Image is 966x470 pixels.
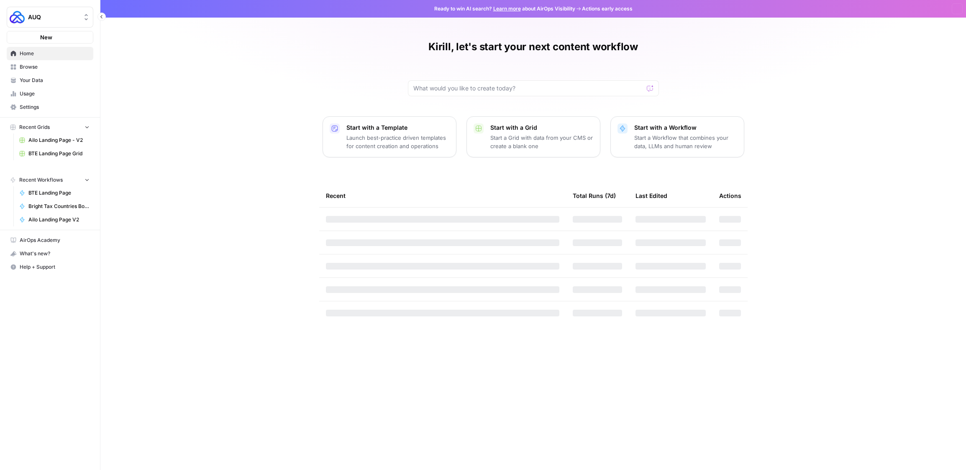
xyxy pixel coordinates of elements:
[326,184,559,207] div: Recent
[20,103,90,111] span: Settings
[490,134,593,150] p: Start a Grid with data from your CMS or create a blank one
[15,147,93,160] a: BTE Landing Page Grid
[7,100,93,114] a: Settings
[28,136,90,144] span: Ailo Landing Page - V2
[7,121,93,134] button: Recent Grids
[7,87,93,100] a: Usage
[466,116,600,157] button: Start with a GridStart a Grid with data from your CMS or create a blank one
[19,176,63,184] span: Recent Workflows
[20,236,90,244] span: AirOps Academy
[15,186,93,200] a: BTE Landing Page
[7,174,93,186] button: Recent Workflows
[20,50,90,57] span: Home
[19,123,50,131] span: Recent Grids
[7,31,93,44] button: New
[20,90,90,98] span: Usage
[7,7,93,28] button: Workspace: AUQ
[28,203,90,210] span: Bright Tax Countries Bottom Tier
[7,234,93,247] a: AirOps Academy
[413,84,643,92] input: What would you like to create today?
[634,123,737,132] p: Start with a Workflow
[635,184,667,207] div: Last Edited
[28,150,90,157] span: BTE Landing Page Grid
[40,33,52,41] span: New
[7,247,93,260] button: What's new?
[28,189,90,197] span: BTE Landing Page
[719,184,741,207] div: Actions
[7,260,93,274] button: Help + Support
[28,13,79,21] span: AUQ
[15,213,93,226] a: Ailo Landing Page V2
[7,74,93,87] a: Your Data
[10,10,25,25] img: AUQ Logo
[434,5,575,13] span: Ready to win AI search? about AirOps Visibility
[428,40,638,54] h1: Kirill, let's start your next content workflow
[15,134,93,147] a: Ailo Landing Page - V2
[346,123,449,132] p: Start with a Template
[7,47,93,60] a: Home
[323,116,456,157] button: Start with a TemplateLaunch best-practice driven templates for content creation and operations
[493,5,521,12] a: Learn more
[610,116,744,157] button: Start with a WorkflowStart a Workflow that combines your data, LLMs and human review
[20,63,90,71] span: Browse
[7,60,93,74] a: Browse
[573,184,616,207] div: Total Runs (7d)
[490,123,593,132] p: Start with a Grid
[20,77,90,84] span: Your Data
[634,134,737,150] p: Start a Workflow that combines your data, LLMs and human review
[20,263,90,271] span: Help + Support
[15,200,93,213] a: Bright Tax Countries Bottom Tier
[28,216,90,223] span: Ailo Landing Page V2
[346,134,449,150] p: Launch best-practice driven templates for content creation and operations
[582,5,633,13] span: Actions early access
